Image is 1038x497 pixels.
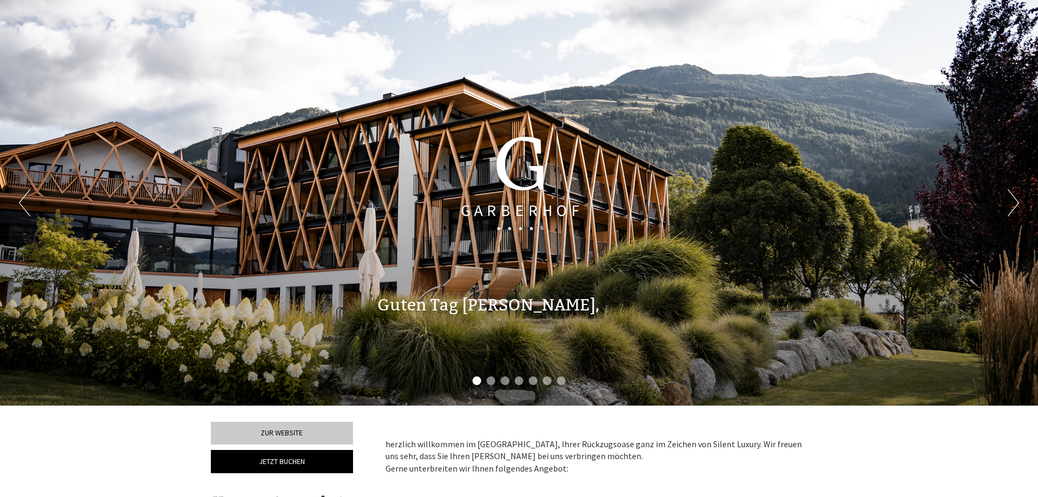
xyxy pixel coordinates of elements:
[211,422,353,445] a: Zur Website
[19,189,30,216] button: Previous
[211,450,353,473] a: Jetzt buchen
[377,296,600,314] h1: Guten Tag [PERSON_NAME],
[385,438,811,475] p: herzlich willkommen im [GEOGRAPHIC_DATA], Ihrer Rückzugsoase ganz im Zeichen von Silent Luxury. W...
[1008,189,1019,216] button: Next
